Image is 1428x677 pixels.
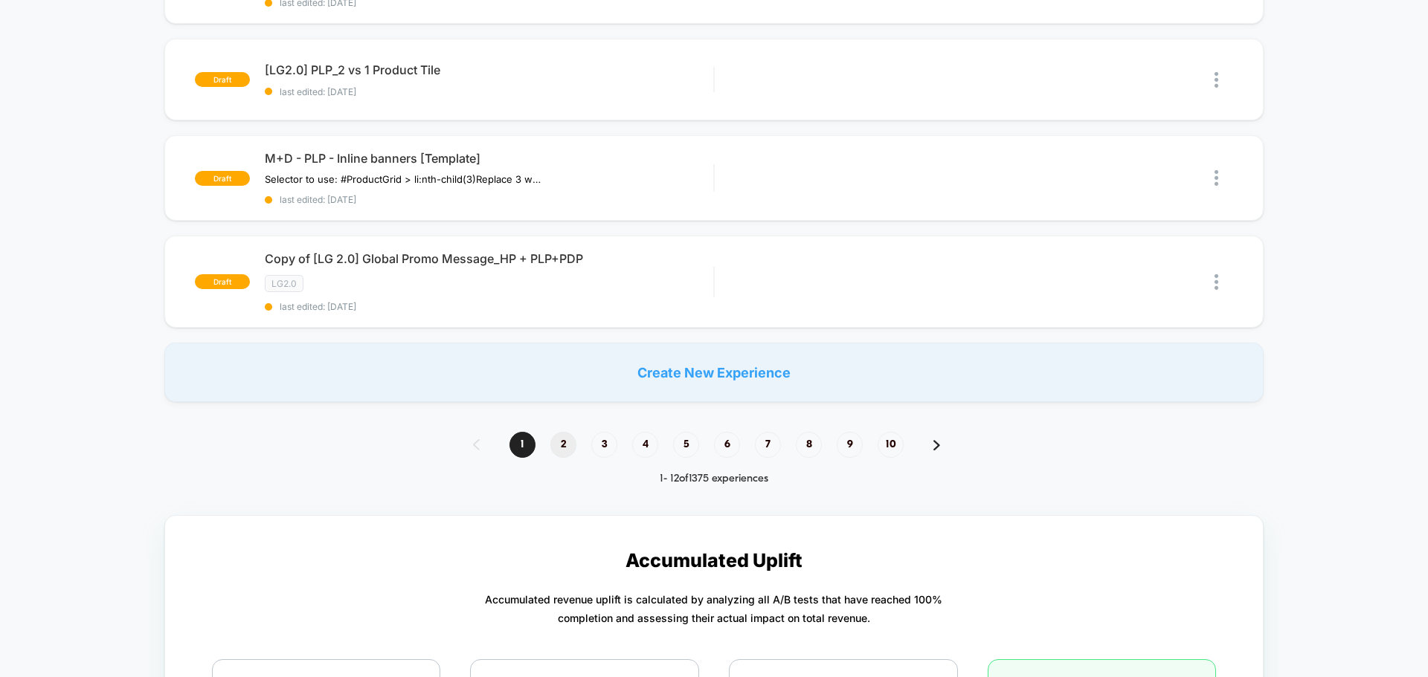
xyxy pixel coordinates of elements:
span: Selector to use: #ProductGrid > li:nth-child(3)Replace 3 with the block number﻿Copy the widget ID... [265,173,541,185]
span: 8 [796,432,822,458]
span: last edited: [DATE] [265,86,713,97]
span: [LG2.0] PLP_2 vs 1 Product Tile [265,62,713,77]
span: 7 [755,432,781,458]
p: Accumulated Uplift [625,549,803,571]
span: 3 [591,432,617,458]
span: M+D - PLP - Inline banners [Template] [265,151,713,166]
span: draft [195,274,250,289]
span: 9 [837,432,863,458]
span: last edited: [DATE] [265,194,713,205]
span: Copy of [LG 2.0] Global Promo Message_HP + PLP+PDP [265,251,713,266]
p: Accumulated revenue uplift is calculated by analyzing all A/B tests that have reached 100% comple... [485,590,942,627]
span: draft [195,72,250,87]
img: close [1215,274,1218,290]
span: draft [195,171,250,186]
div: 1 - 12 of 1375 experiences [458,473,970,485]
span: 2 [550,432,576,458]
span: last edited: [DATE] [265,301,713,312]
span: LG2.0 [265,275,303,292]
img: pagination forward [933,440,940,450]
div: Create New Experience [164,343,1264,402]
span: 1 [509,432,535,458]
img: close [1215,170,1218,186]
span: 6 [714,432,740,458]
img: close [1215,72,1218,88]
span: 5 [673,432,699,458]
span: 4 [632,432,658,458]
span: 10 [878,432,904,458]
